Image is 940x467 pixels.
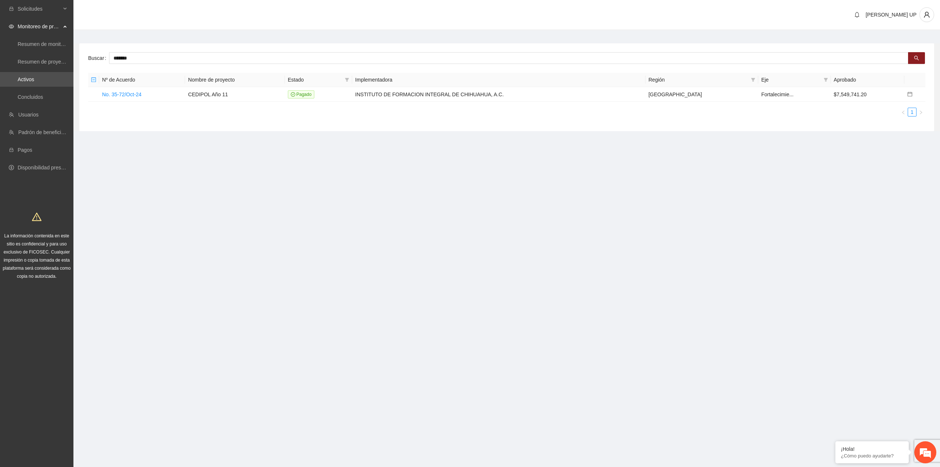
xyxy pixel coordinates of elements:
[32,212,41,222] span: warning
[185,87,285,102] td: CEDIPOL Año 11
[18,147,32,153] a: Pagos
[646,87,758,102] td: [GEOGRAPHIC_DATA]
[18,112,39,118] a: Usuarios
[916,108,925,116] li: Next Page
[288,76,342,84] span: Estado
[18,94,43,100] a: Concluidos
[345,78,349,82] span: filter
[914,55,919,61] span: search
[648,76,748,84] span: Región
[908,52,925,64] button: search
[102,91,141,97] a: No. 35-72/Oct-24
[18,165,80,170] a: Disponibilidad presupuestal
[908,108,916,116] li: 1
[288,90,315,98] span: Pagado
[822,74,829,85] span: filter
[185,73,285,87] th: Nombre de proyecto
[352,73,646,87] th: Implementadora
[18,1,61,16] span: Solicitudes
[908,108,916,116] a: 1
[920,11,934,18] span: user
[761,91,793,97] span: Fortalecimie...
[18,19,61,34] span: Monitoreo de proyectos
[91,77,96,82] span: minus-square
[919,7,934,22] button: user
[3,233,71,279] span: La información contenida en este sitio es confidencial y para uso exclusivo de FICOSEC. Cualquier...
[18,59,96,65] a: Resumen de proyectos aprobados
[899,108,908,116] button: left
[831,73,904,87] th: Aprobado
[343,74,351,85] span: filter
[99,73,185,87] th: Nº de Acuerdo
[851,9,863,21] button: bell
[88,52,109,64] label: Buscar
[901,110,905,115] span: left
[291,92,295,97] span: check-circle
[824,78,828,82] span: filter
[18,129,72,135] a: Padrón de beneficiarios
[899,108,908,116] li: Previous Page
[352,87,646,102] td: INSTITUTO DE FORMACION INTEGRAL DE CHIHUAHUA, A.C.
[18,41,71,47] a: Resumen de monitoreo
[841,446,903,452] div: ¡Hola!
[916,108,925,116] button: right
[18,76,34,82] a: Activos
[761,76,820,84] span: Eje
[9,24,14,29] span: eye
[751,78,755,82] span: filter
[831,87,904,102] td: $7,549,741.20
[841,453,903,459] p: ¿Cómo puedo ayudarte?
[9,6,14,11] span: inbox
[907,91,912,97] a: calendar
[852,12,863,18] span: bell
[919,110,923,115] span: right
[749,74,757,85] span: filter
[866,12,916,18] span: [PERSON_NAME] UP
